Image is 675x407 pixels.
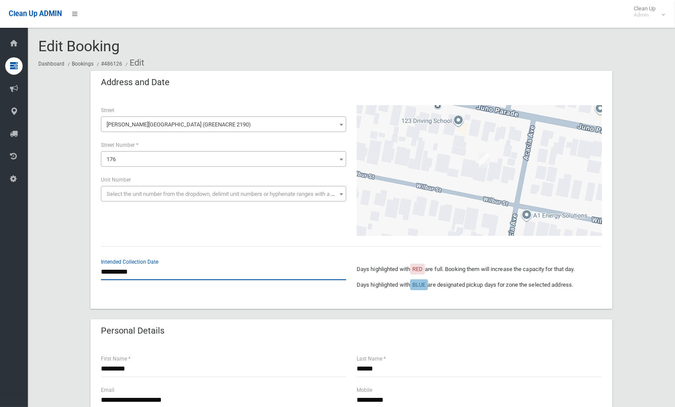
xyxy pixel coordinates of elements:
[9,10,62,18] span: Clean Up ADMIN
[101,116,346,132] span: Wilbur Street (GREENACRE 2190)
[357,280,602,290] p: Days highlighted with are designated pickup days for zone the selected address.
[629,5,664,18] span: Clean Up
[90,74,180,91] header: Address and Date
[479,153,489,168] div: 176 Wilbur Street, GREENACRE NSW 2190
[90,322,175,339] header: Personal Details
[107,156,116,162] span: 176
[38,37,120,55] span: Edit Booking
[72,61,94,67] a: Bookings
[101,61,122,67] a: #486126
[103,153,344,165] span: 176
[412,266,423,272] span: RED
[107,191,350,197] span: Select the unit number from the dropdown, delimit unit numbers or hyphenate ranges with a comma
[38,61,64,67] a: Dashboard
[103,119,344,131] span: Wilbur Street (GREENACRE 2190)
[634,12,655,18] small: Admin
[357,264,602,275] p: Days highlighted with are full. Booking them will increase the capacity for that day.
[101,151,346,167] span: 176
[412,281,425,288] span: BLUE
[124,55,144,71] li: Edit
